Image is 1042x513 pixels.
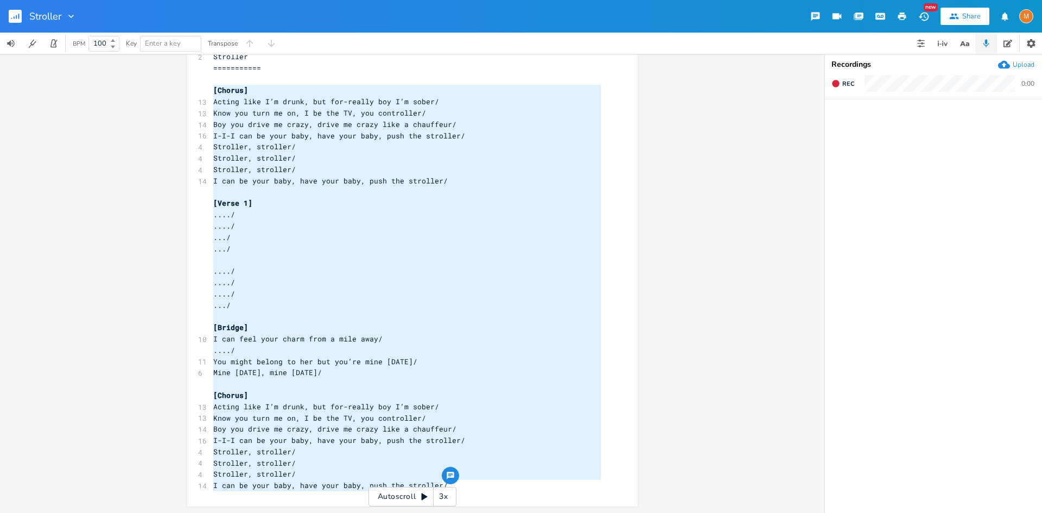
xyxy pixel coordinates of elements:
[827,75,859,92] button: Rec
[213,221,235,231] span: ..../
[213,435,465,445] span: I-I-I can be your baby, have your baby, push the stroller/
[213,458,296,468] span: Stroller, stroller/
[213,480,448,490] span: I can be your baby, have your baby, push the stroller/
[213,368,322,377] span: Mine [DATE], mine [DATE]/
[213,210,235,219] span: ..../
[213,469,296,479] span: Stroller, stroller/
[213,119,456,129] span: Boy you drive me crazy, drive me crazy like a chauffeur/
[213,198,252,208] span: [Verse 1]
[831,61,1035,68] div: Recordings
[962,11,981,21] div: Share
[213,97,439,106] span: Acting like I’m drunk, but for-really boy I’m sober/
[213,142,296,151] span: Stroller, stroller/
[29,11,61,21] span: Stroller
[1019,9,1033,23] div: Moust Camara
[213,322,248,332] span: [Bridge]
[213,164,296,174] span: Stroller, stroller/
[213,300,231,310] span: .../
[73,41,85,47] div: BPM
[213,176,448,186] span: I can be your baby, have your baby, push the stroller/
[213,277,235,287] span: ..../
[913,7,935,26] button: New
[213,424,456,434] span: Boy you drive me crazy, drive me crazy like a chauffeur/
[1019,4,1033,29] button: M
[213,108,426,118] span: Know you turn me on, I be the TV, you controller/
[1021,80,1034,87] div: 0:00
[213,402,439,411] span: Acting like I’m drunk, but for-really boy I’m sober/
[213,63,261,73] span: ===========
[213,413,426,423] span: Know you turn me on, I be the TV, you controller/
[213,447,296,457] span: Stroller, stroller/
[145,39,181,48] span: Enter a key
[368,487,456,506] div: Autoscroll
[213,266,235,276] span: ..../
[213,345,235,355] span: ..../
[842,80,854,88] span: Rec
[213,289,235,299] span: ..../
[213,131,465,141] span: I-I-I can be your baby, have your baby, push the stroller/
[213,153,296,163] span: Stroller, stroller/
[213,334,383,344] span: I can feel your charm from a mile away/
[213,390,248,400] span: [Chorus]
[434,487,453,506] div: 3x
[213,52,248,61] span: Stroller
[941,8,989,25] button: Share
[208,40,238,47] div: Transpose
[213,244,231,254] span: .../
[213,357,417,366] span: You might belong to her but you’re mine [DATE]/
[213,232,231,242] span: .../
[998,59,1034,71] button: Upload
[924,3,938,11] div: New
[126,40,137,47] div: Key
[1013,60,1034,69] div: Upload
[213,85,248,95] span: [Chorus]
